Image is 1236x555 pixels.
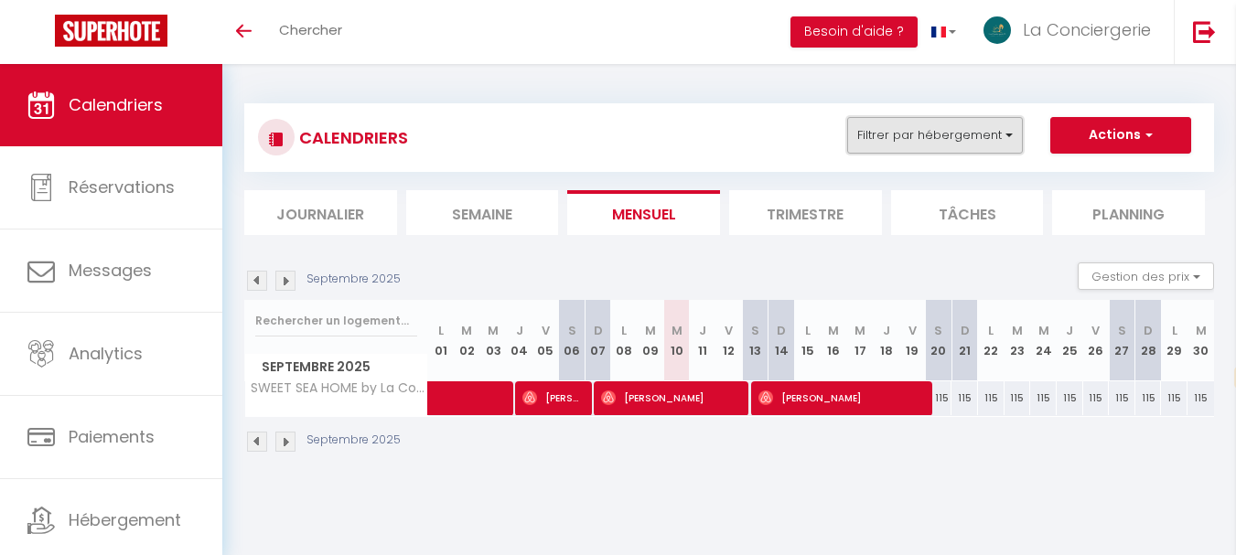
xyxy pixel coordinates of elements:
[663,300,690,381] th: 10
[951,300,978,381] th: 21
[279,20,342,39] span: Chercher
[255,304,417,337] input: Rechercher un logement...
[854,322,865,339] abbr: M
[1161,381,1188,415] div: 115
[1030,381,1057,415] div: 115
[611,300,638,381] th: 08
[1005,300,1031,381] th: 23
[1005,381,1031,415] div: 115
[1057,300,1083,381] th: 25
[1118,322,1126,339] abbr: S
[690,300,716,381] th: 11
[1030,300,1057,381] th: 24
[1188,300,1214,381] th: 30
[794,300,821,381] th: 15
[978,300,1005,381] th: 22
[847,300,874,381] th: 17
[516,322,523,339] abbr: J
[716,300,743,381] th: 12
[672,322,682,339] abbr: M
[601,380,743,415] span: [PERSON_NAME]
[961,322,970,339] abbr: D
[69,342,143,365] span: Analytics
[454,300,480,381] th: 02
[1050,117,1191,154] button: Actions
[821,300,847,381] th: 16
[934,322,942,339] abbr: S
[1083,300,1110,381] th: 26
[1012,322,1023,339] abbr: M
[777,322,786,339] abbr: D
[244,190,397,235] li: Journalier
[847,117,1023,154] button: Filtrer par hébergement
[488,322,499,339] abbr: M
[828,322,839,339] abbr: M
[1135,381,1162,415] div: 115
[1161,300,1188,381] th: 29
[1057,381,1083,415] div: 115
[873,300,899,381] th: 18
[1188,381,1214,415] div: 115
[306,432,401,449] p: Septembre 2025
[522,380,585,415] span: [PERSON_NAME]
[751,322,759,339] abbr: S
[1023,18,1151,41] span: La Conciergerie
[248,381,431,395] span: SWEET SEA HOME by La Conciergerie 13
[1078,262,1214,290] button: Gestion des prix
[729,190,882,235] li: Trimestre
[1193,20,1216,43] img: logout
[594,322,603,339] abbr: D
[926,300,952,381] th: 20
[69,259,152,282] span: Messages
[542,322,550,339] abbr: V
[926,381,952,415] div: 115
[69,176,175,198] span: Réservations
[1109,300,1135,381] th: 27
[568,322,576,339] abbr: S
[585,300,611,381] th: 07
[983,16,1011,44] img: ...
[899,300,926,381] th: 19
[725,322,733,339] abbr: V
[805,322,811,339] abbr: L
[69,93,163,116] span: Calendriers
[758,380,927,415] span: [PERSON_NAME]
[908,322,917,339] abbr: V
[742,300,768,381] th: 13
[245,354,427,380] span: Septembre 2025
[1083,381,1110,415] div: 115
[621,322,627,339] abbr: L
[438,322,444,339] abbr: L
[768,300,795,381] th: 14
[69,425,155,448] span: Paiements
[1172,322,1177,339] abbr: L
[1196,322,1207,339] abbr: M
[428,300,455,381] th: 01
[406,190,559,235] li: Semaine
[69,508,181,531] span: Hébergement
[559,300,586,381] th: 06
[295,117,408,158] h3: CALENDRIERS
[790,16,918,48] button: Besoin d'aide ?
[1144,322,1153,339] abbr: D
[15,7,70,62] button: Ouvrir le widget de chat LiveChat
[567,190,720,235] li: Mensuel
[1052,190,1205,235] li: Planning
[951,381,978,415] div: 115
[638,300,664,381] th: 09
[506,300,532,381] th: 04
[461,322,472,339] abbr: M
[1109,381,1135,415] div: 115
[891,190,1044,235] li: Tâches
[306,271,401,288] p: Septembre 2025
[699,322,706,339] abbr: J
[978,381,1005,415] div: 115
[1066,322,1073,339] abbr: J
[988,322,994,339] abbr: L
[883,322,890,339] abbr: J
[645,322,656,339] abbr: M
[55,15,167,47] img: Super Booking
[1038,322,1049,339] abbr: M
[532,300,559,381] th: 05
[480,300,507,381] th: 03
